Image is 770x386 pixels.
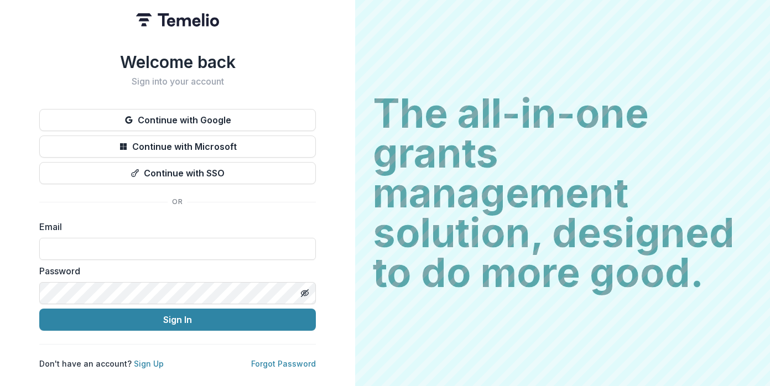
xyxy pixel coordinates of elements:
h1: Welcome back [39,52,316,72]
img: Temelio [136,13,219,27]
button: Continue with Google [39,109,316,131]
h2: Sign into your account [39,76,316,87]
button: Sign In [39,309,316,331]
a: Forgot Password [251,359,316,368]
a: Sign Up [134,359,164,368]
button: Toggle password visibility [296,284,314,302]
label: Email [39,220,309,233]
p: Don't have an account? [39,358,164,369]
label: Password [39,264,309,278]
button: Continue with SSO [39,162,316,184]
button: Continue with Microsoft [39,135,316,158]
